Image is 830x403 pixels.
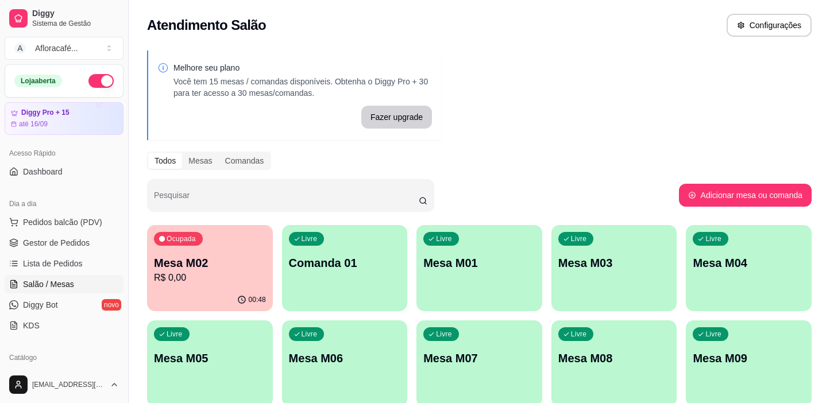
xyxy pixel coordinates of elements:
button: LivreMesa M03 [551,225,677,311]
a: Lista de Pedidos [5,254,123,273]
p: Livre [571,234,587,243]
article: Diggy Pro + 15 [21,108,70,117]
span: Pedidos balcão (PDV) [23,216,102,228]
h2: Atendimento Salão [147,16,266,34]
button: LivreMesa M01 [416,225,542,311]
div: Comandas [219,153,271,169]
div: Mesas [182,153,218,169]
p: Comanda 01 [289,255,401,271]
p: Você tem 15 mesas / comandas disponíveis. Obtenha o Diggy Pro + 30 para ter acesso a 30 mesas/com... [173,76,432,99]
p: Mesa M06 [289,350,401,366]
span: A [14,42,26,54]
a: Diggy Pro + 15até 16/09 [5,102,123,135]
button: Fazer upgrade [361,106,432,129]
p: Livre [571,330,587,339]
p: 00:48 [249,295,266,304]
p: Ocupada [167,234,196,243]
span: Sistema de Gestão [32,19,119,28]
p: Mesa M05 [154,350,266,366]
a: Salão / Mesas [5,275,123,293]
button: Alterar Status [88,74,114,88]
div: Catálogo [5,348,123,367]
a: Dashboard [5,162,123,181]
p: Mesa M01 [423,255,535,271]
input: Pesquisar [154,194,419,206]
a: Gestor de Pedidos [5,234,123,252]
p: Melhore seu plano [173,62,432,73]
span: Lista de Pedidos [23,258,83,269]
p: Livre [167,330,183,339]
p: Livre [705,330,721,339]
button: Adicionar mesa ou comanda [679,184,812,207]
button: OcupadaMesa M02R$ 0,0000:48 [147,225,273,311]
a: Diggy Botnovo [5,296,123,314]
p: Livre [436,234,452,243]
div: Afloracafé ... [35,42,78,54]
span: Gestor de Pedidos [23,237,90,249]
p: Mesa M03 [558,255,670,271]
span: Dashboard [23,166,63,177]
p: R$ 0,00 [154,271,266,285]
div: Loja aberta [14,75,62,87]
div: Acesso Rápido [5,144,123,162]
span: Diggy [32,9,119,19]
p: Mesa M09 [693,350,805,366]
p: Mesa M08 [558,350,670,366]
article: até 16/09 [19,119,48,129]
a: KDS [5,316,123,335]
button: Configurações [727,14,812,37]
button: Pedidos balcão (PDV) [5,213,123,231]
p: Livre [302,330,318,339]
div: Todos [148,153,182,169]
a: DiggySistema de Gestão [5,5,123,32]
button: [EMAIL_ADDRESS][DOMAIN_NAME] [5,371,123,398]
p: Mesa M07 [423,350,535,366]
button: Select a team [5,37,123,60]
p: Livre [302,234,318,243]
p: Livre [705,234,721,243]
span: Diggy Bot [23,299,58,311]
p: Livre [436,330,452,339]
span: KDS [23,320,40,331]
p: Mesa M02 [154,255,266,271]
p: Mesa M04 [693,255,805,271]
button: LivreMesa M04 [686,225,812,311]
span: Salão / Mesas [23,278,74,290]
span: [EMAIL_ADDRESS][DOMAIN_NAME] [32,380,105,389]
div: Dia a dia [5,195,123,213]
button: LivreComanda 01 [282,225,408,311]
